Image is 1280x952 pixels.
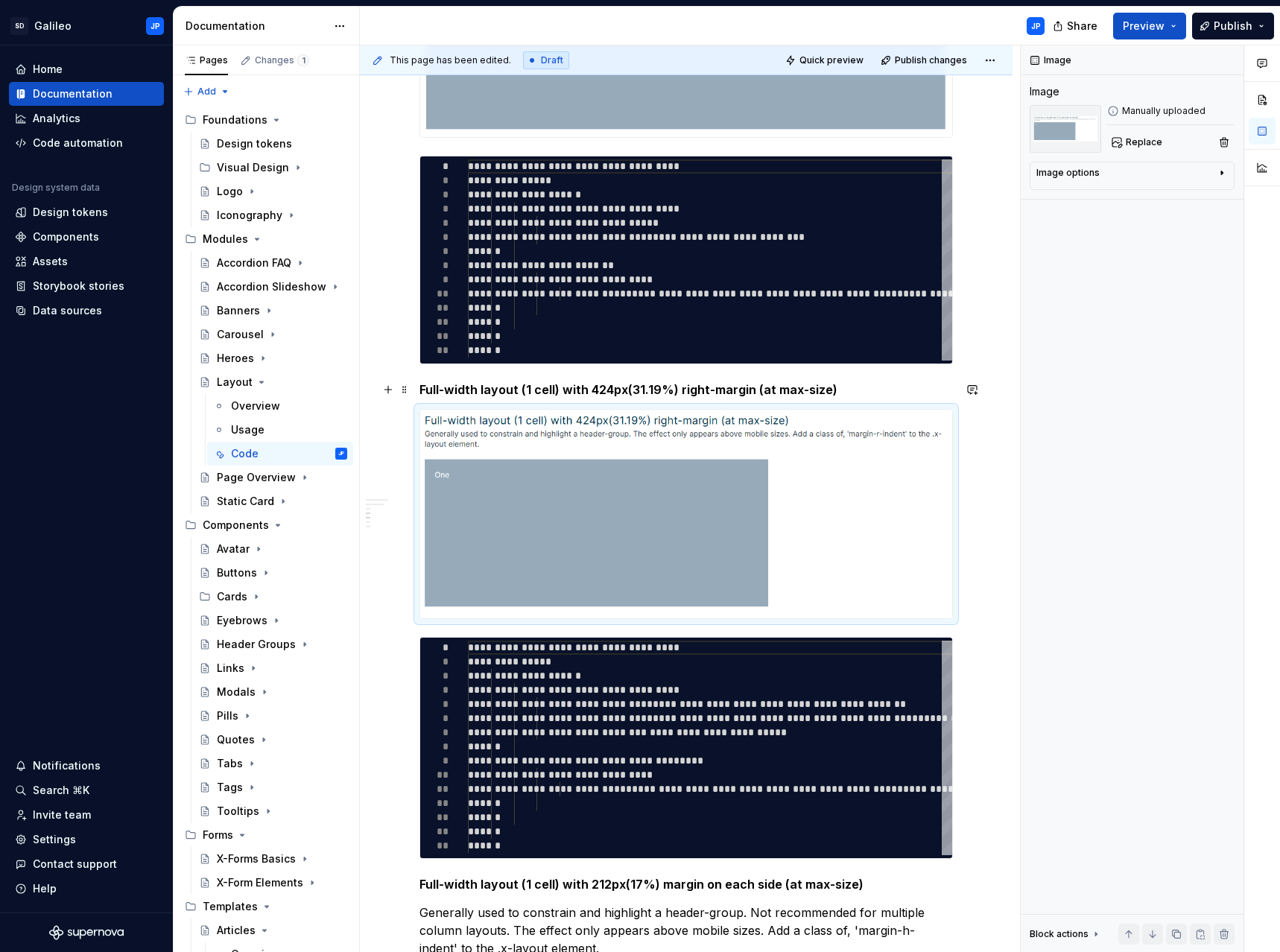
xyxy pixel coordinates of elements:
[799,54,864,66] span: Quick preview
[9,754,164,778] button: Notifications
[217,208,282,223] div: Iconography
[33,881,57,896] div: Help
[231,422,264,437] div: Usage
[9,778,164,802] button: Search ⌘K
[1030,84,1059,99] div: Image
[33,229,99,244] div: Components
[33,832,76,847] div: Settings
[12,182,100,194] div: Design system data
[203,518,269,533] div: Components
[193,132,353,156] a: Design tokens
[217,184,243,199] div: Logo
[193,871,353,895] a: X-Form Elements
[207,442,353,466] a: CodeJP
[193,156,353,180] div: Visual Design
[541,54,563,66] span: Draft
[193,466,353,489] a: Page Overview
[1107,105,1235,117] div: Manually uploaded
[197,86,216,98] span: Add
[33,758,101,773] div: Notifications
[9,225,164,249] a: Components
[203,112,267,127] div: Foundations
[207,418,353,442] a: Usage
[33,303,102,318] div: Data sources
[1030,924,1102,945] div: Block actions
[193,537,353,561] a: Avatar
[193,561,353,585] a: Buttons
[193,847,353,871] a: X-Forms Basics
[217,851,296,866] div: X-Forms Basics
[419,877,864,892] strong: Full-width layout (1 cell) with 212px(17%) margin on each side (at max-size)
[217,804,259,819] div: Tooltips
[179,823,353,847] div: Forms
[193,752,353,775] a: Tabs
[1123,19,1165,34] span: Preview
[217,279,326,294] div: Accordion Slideshow
[193,918,353,942] a: Articles
[217,303,260,318] div: Banners
[33,86,113,101] div: Documentation
[33,279,124,293] div: Storybook stories
[217,875,303,890] div: X-Form Elements
[338,446,344,461] div: JP
[49,925,124,940] svg: Supernova Logo
[9,299,164,323] a: Data sources
[1107,132,1169,153] button: Replace
[217,756,243,771] div: Tabs
[217,732,255,747] div: Quotes
[390,54,511,66] span: This page has been edited.
[179,108,353,132] div: Foundations
[217,565,257,580] div: Buttons
[217,661,244,676] div: Links
[10,17,28,35] div: SD
[9,274,164,298] a: Storybook stories
[193,299,353,323] a: Banners
[231,446,259,461] div: Code
[217,256,291,270] div: Accordion FAQ
[33,136,123,150] div: Code automation
[217,494,274,509] div: Static Card
[420,410,952,618] img: 91133d7b-af2b-456a-ba76-ac21fd9a4635.png
[1126,136,1162,148] span: Replace
[193,704,353,728] a: Pills
[9,57,164,81] a: Home
[217,637,296,652] div: Header Groups
[217,542,250,556] div: Avatar
[1192,13,1274,39] button: Publish
[193,609,353,632] a: Eyebrows
[179,227,353,251] div: Modules
[217,589,247,604] div: Cards
[9,82,164,106] a: Documentation
[231,399,280,413] div: Overview
[193,728,353,752] a: Quotes
[1045,13,1107,39] button: Share
[255,54,309,66] div: Changes
[151,20,160,32] div: JP
[419,382,837,397] strong: Full-width layout (1 cell) with 424px(31.19%) right-margin (at max-size)
[185,54,228,66] div: Pages
[9,131,164,155] a: Code automation
[217,708,238,723] div: Pills
[1036,167,1228,185] button: Image options
[217,923,256,938] div: Articles
[193,680,353,704] a: Modals
[193,323,353,346] a: Carousel
[179,895,353,918] div: Templates
[33,807,91,822] div: Invite team
[203,899,258,914] div: Templates
[9,107,164,130] a: Analytics
[33,62,63,77] div: Home
[895,54,967,66] span: Publish changes
[1214,19,1252,34] span: Publish
[217,160,289,175] div: Visual Design
[33,111,80,126] div: Analytics
[9,803,164,827] a: Invite team
[193,489,353,513] a: Static Card
[217,470,296,485] div: Page Overview
[781,50,870,71] button: Quick preview
[179,81,235,102] button: Add
[3,10,170,42] button: SDGalileoJP
[203,828,233,842] div: Forms
[1031,20,1041,32] div: JP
